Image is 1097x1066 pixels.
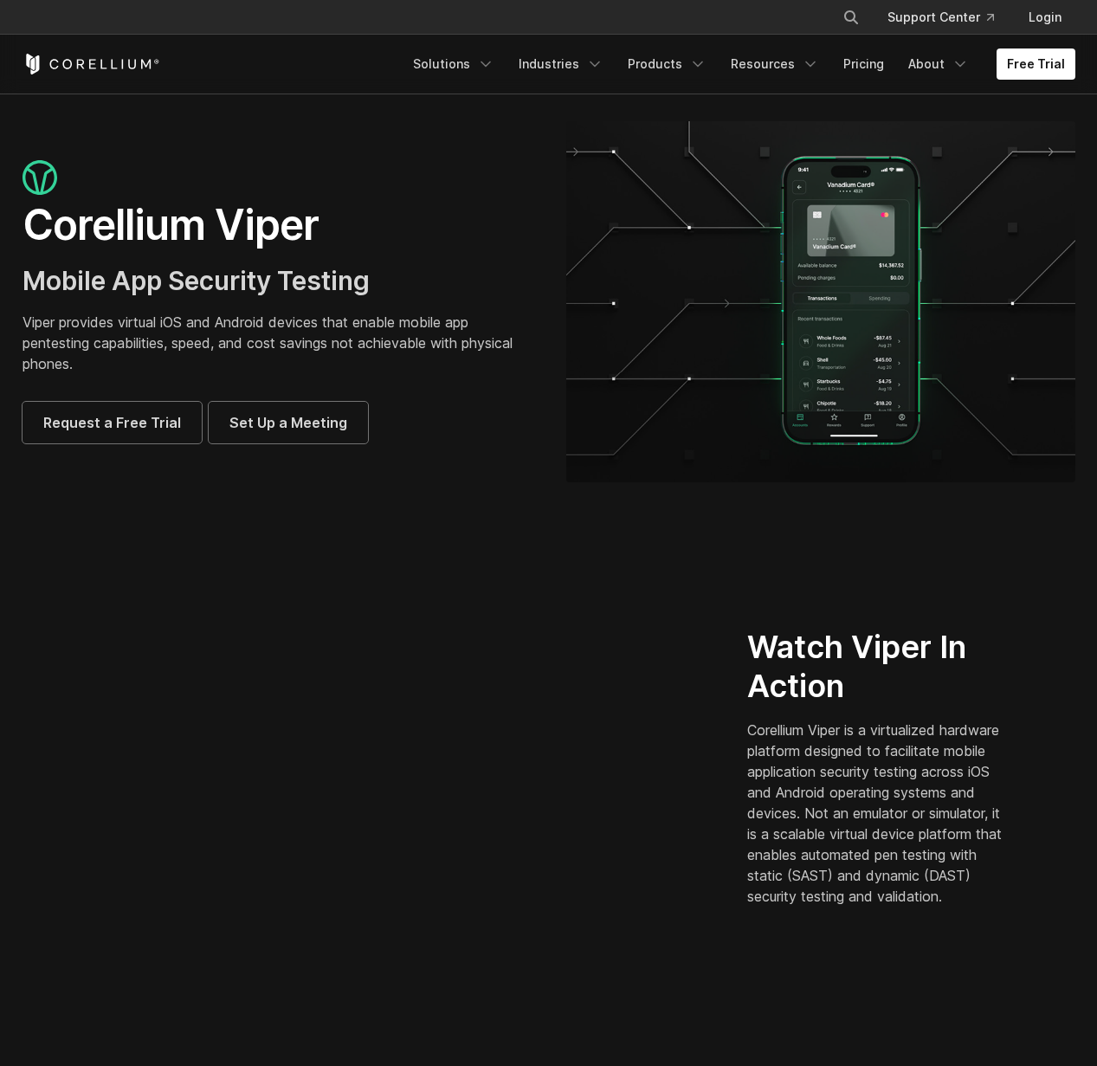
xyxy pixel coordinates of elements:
a: Login [1015,2,1075,33]
h2: Watch Viper In Action [747,628,1010,706]
span: Set Up a Meeting [229,412,347,433]
span: Request a Free Trial [43,412,181,433]
a: About [898,48,979,80]
a: Free Trial [997,48,1075,80]
button: Search [836,2,867,33]
a: Request a Free Trial [23,402,202,443]
a: Solutions [403,48,505,80]
a: Set Up a Meeting [209,402,368,443]
img: viper_hero [566,121,1075,482]
a: Resources [720,48,829,80]
img: viper_icon_large [23,160,57,196]
a: Support Center [874,2,1008,33]
h1: Corellium Viper [23,199,532,251]
div: Navigation Menu [403,48,1075,80]
div: Navigation Menu [822,2,1075,33]
a: Pricing [833,48,894,80]
p: Viper provides virtual iOS and Android devices that enable mobile app pentesting capabilities, sp... [23,312,532,374]
span: Mobile App Security Testing [23,265,370,296]
a: Products [617,48,717,80]
a: Corellium Home [23,54,160,74]
p: Corellium Viper is a virtualized hardware platform designed to facilitate mobile application secu... [747,720,1010,907]
a: Industries [508,48,614,80]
